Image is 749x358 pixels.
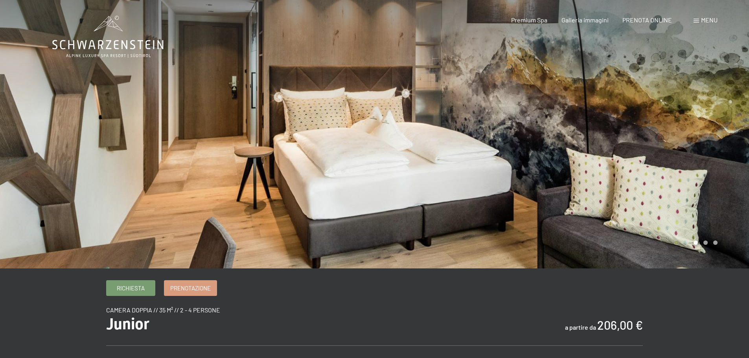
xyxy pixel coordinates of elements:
a: Galleria immagini [561,16,609,24]
a: Premium Spa [511,16,547,24]
b: 206,00 € [597,318,643,332]
span: Richiesta [117,284,145,292]
span: Menu [701,16,718,24]
a: Richiesta [107,281,155,296]
span: camera doppia // 35 m² // 2 - 4 persone [106,306,220,314]
span: Prenotazione [170,284,211,292]
span: Junior [106,315,149,333]
span: a partire da [565,323,596,331]
a: Prenotazione [164,281,217,296]
a: PRENOTA ONLINE [622,16,672,24]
